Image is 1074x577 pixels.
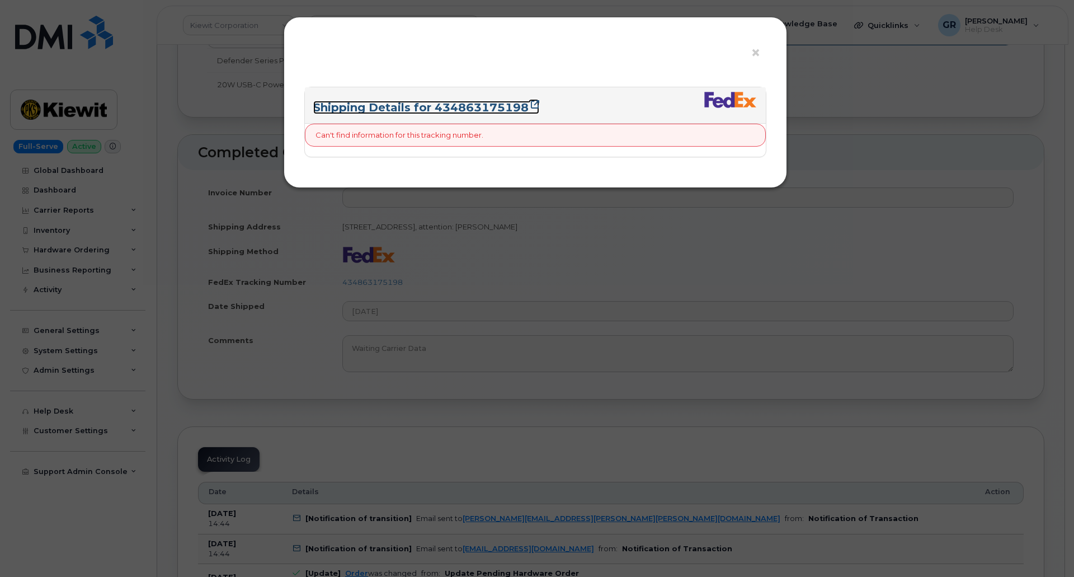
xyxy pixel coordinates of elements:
[1025,528,1066,569] iframe: Messenger Launcher
[315,130,483,140] p: Can't find information for this tracking number.
[751,43,761,63] span: ×
[313,101,539,114] a: Shipping Details for 434863175198
[751,45,766,62] button: ×
[704,91,757,108] img: fedex-bc01427081be8802e1fb5a1adb1132915e58a0589d7a9405a0dcbe1127be6add.png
